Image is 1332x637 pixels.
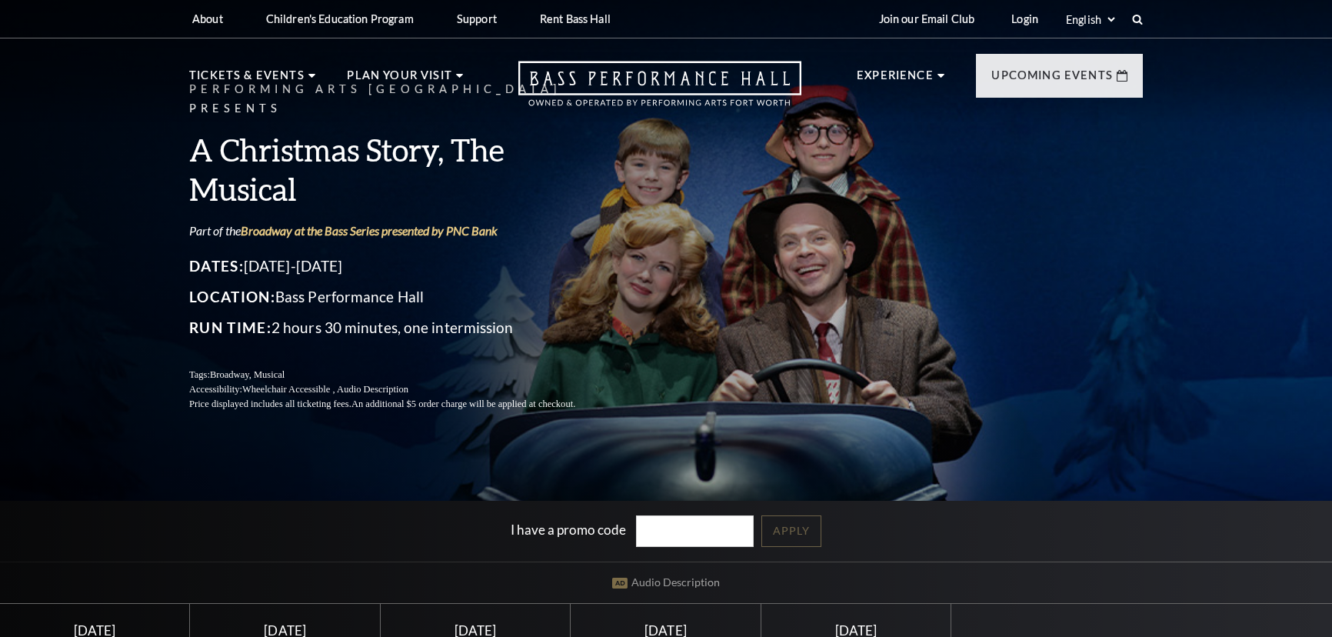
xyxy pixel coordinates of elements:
[189,66,305,94] p: Tickets & Events
[189,257,244,275] span: Dates:
[241,223,498,238] a: Broadway at the Bass Series presented by PNC Bank
[347,66,452,94] p: Plan Your Visit
[189,254,612,278] p: [DATE]-[DATE]
[192,12,223,25] p: About
[511,521,626,537] label: I have a promo code
[540,12,611,25] p: Rent Bass Hall
[189,285,612,309] p: Bass Performance Hall
[189,368,612,382] p: Tags:
[189,222,612,239] p: Part of the
[189,288,275,305] span: Location:
[1063,12,1117,27] select: Select:
[210,369,285,380] span: Broadway, Musical
[991,66,1113,94] p: Upcoming Events
[189,397,612,412] p: Price displayed includes all ticketing fees.
[857,66,934,94] p: Experience
[351,399,575,409] span: An additional $5 order charge will be applied at checkout.
[242,384,408,395] span: Wheelchair Accessible , Audio Description
[266,12,414,25] p: Children's Education Program
[457,12,497,25] p: Support
[189,318,271,336] span: Run Time:
[189,315,612,340] p: 2 hours 30 minutes, one intermission
[189,130,612,208] h3: A Christmas Story, The Musical
[189,382,612,397] p: Accessibility:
